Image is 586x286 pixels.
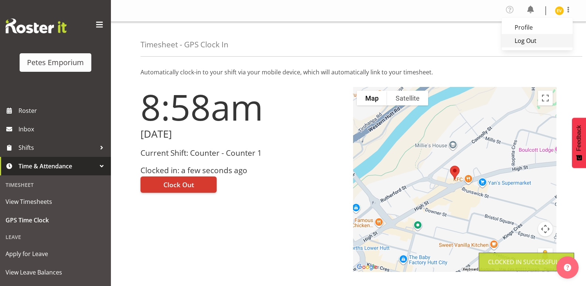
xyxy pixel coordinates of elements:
button: Clock Out [140,176,217,193]
a: Profile [502,21,573,34]
h3: Clocked in: a few seconds ago [140,166,344,175]
span: Feedback [576,125,582,151]
p: Automatically clock-in to your shift via your mobile device, which will automatically link to you... [140,68,556,77]
span: Time & Attendance [18,161,96,172]
a: Log Out [502,34,573,47]
a: Apply for Leave [2,245,109,263]
span: GPS Time Clock [6,215,105,226]
button: Feedback - Show survey [572,118,586,168]
button: Show street map [357,91,387,105]
img: Rosterit website logo [6,18,67,33]
span: View Leave Balances [6,267,105,278]
button: Show satellite imagery [387,91,428,105]
span: Apply for Leave [6,248,105,259]
img: eva-vailini10223.jpg [555,6,564,15]
img: Google [355,262,379,272]
div: Petes Emporium [27,57,84,68]
span: Inbox [18,124,107,135]
a: View Leave Balances [2,263,109,282]
div: Clocked in Successfully [488,258,565,266]
button: Toggle fullscreen view [538,91,553,105]
div: Timesheet [2,177,109,192]
img: help-xxl-2.png [564,264,571,271]
span: View Timesheets [6,196,105,207]
span: Shifts [18,142,96,153]
button: Keyboard shortcuts [463,267,495,272]
h1: 8:58am [140,87,344,127]
span: Clock Out [163,180,194,189]
h4: Timesheet - GPS Clock In [140,40,228,49]
a: Open this area in Google Maps (opens a new window) [355,262,379,272]
span: Roster [18,105,107,116]
a: View Timesheets [2,192,109,211]
a: GPS Time Clock [2,211,109,229]
button: Drag Pegman onto the map to open Street View [538,248,553,263]
div: Leave [2,229,109,245]
h3: Current Shift: Counter - Counter 1 [140,149,344,157]
h2: [DATE] [140,128,344,140]
button: Map camera controls [538,222,553,236]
